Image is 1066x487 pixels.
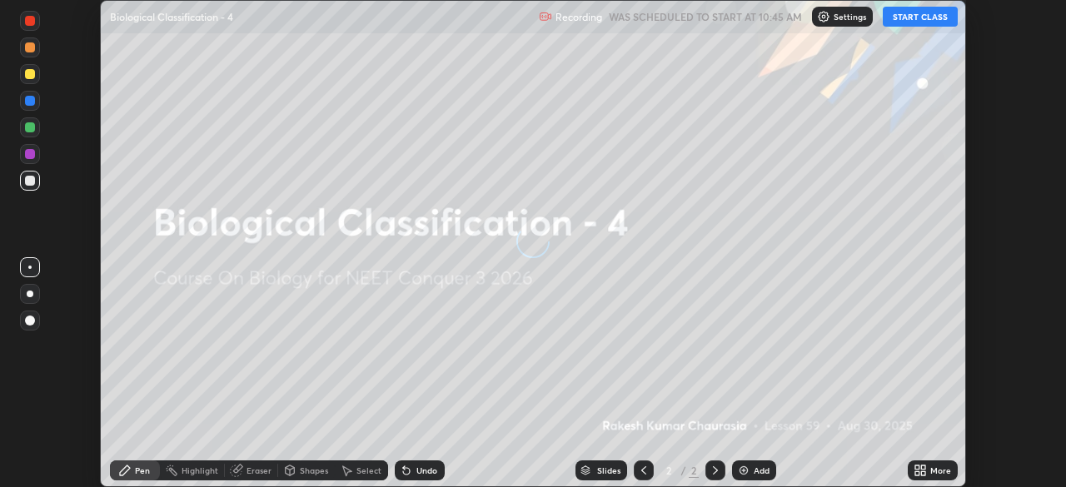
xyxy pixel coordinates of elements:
button: START CLASS [883,7,958,27]
div: 2 [689,463,699,478]
div: Add [754,466,770,475]
img: add-slide-button [737,464,750,477]
div: Shapes [300,466,328,475]
h5: WAS SCHEDULED TO START AT 10:45 AM [609,9,802,24]
p: Recording [555,11,602,23]
div: Highlight [182,466,218,475]
div: Select [356,466,381,475]
img: recording.375f2c34.svg [539,10,552,23]
div: 2 [660,465,677,475]
div: Pen [135,466,150,475]
img: class-settings-icons [817,10,830,23]
p: Biological Classification - 4 [110,10,233,23]
div: Undo [416,466,437,475]
div: More [930,466,951,475]
div: / [680,465,685,475]
div: Slides [597,466,620,475]
p: Settings [834,12,866,21]
div: Eraser [247,466,271,475]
